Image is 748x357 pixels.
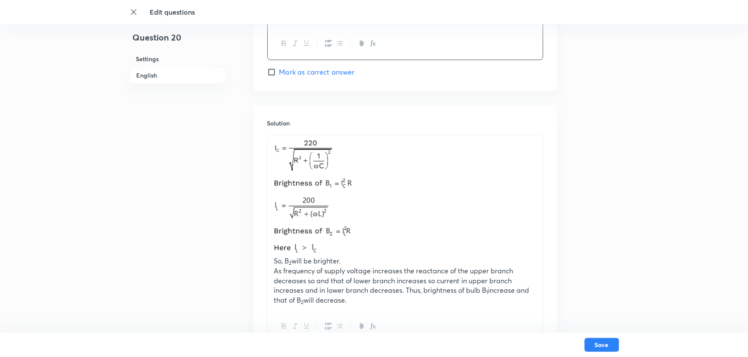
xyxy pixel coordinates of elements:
sub: 1 [487,289,488,295]
h6: Solution [267,119,543,128]
span: Edit questions [150,7,195,16]
h6: Settings [129,51,226,67]
span: Mark as correct answer [279,67,355,77]
p: As frequency of supply voltage increases the reactance of the upper branch decreases so and that ... [274,266,536,305]
h4: Question 20 [129,31,226,51]
h6: English [129,67,226,84]
sub: 2 [301,299,304,305]
sub: 2 [289,260,292,266]
p: So, B will be brighter. [274,256,536,266]
button: Save [585,338,619,352]
img: 06-09-24-12:44:47-PM [274,140,354,254]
